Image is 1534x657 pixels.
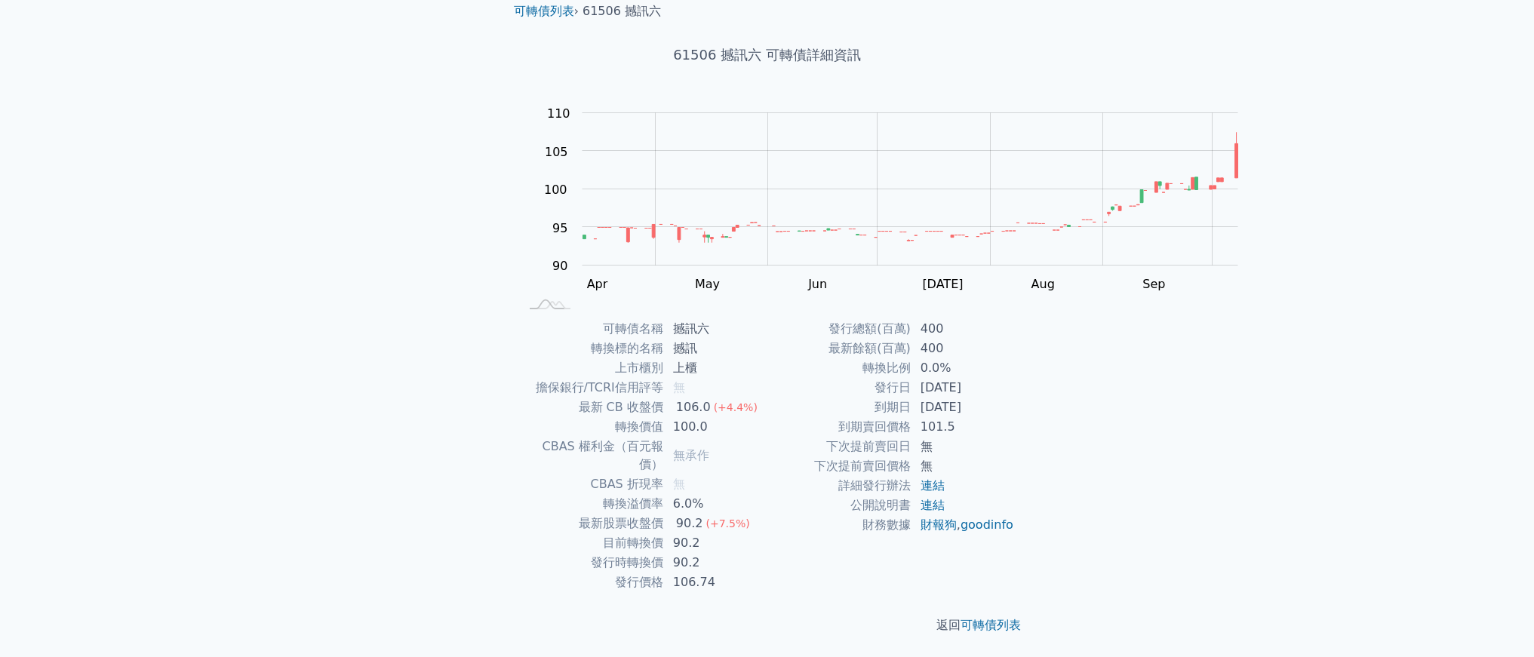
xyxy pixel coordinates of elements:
td: 轉換比例 [767,358,911,378]
a: 連結 [921,498,945,512]
td: 公開說明書 [767,496,911,515]
tspan: 90 [552,259,567,273]
td: 發行日 [767,378,911,398]
td: 擔保銀行/TCRI信用評等 [520,378,664,398]
td: 轉換溢價率 [520,494,664,514]
span: (+7.5%) [706,517,749,530]
td: CBAS 折現率 [520,474,664,494]
td: 上櫃 [664,358,767,378]
td: 下次提前賣回價格 [767,456,911,476]
td: 最新 CB 收盤價 [520,398,664,417]
tspan: [DATE] [922,277,963,291]
td: 0.0% [911,358,1015,378]
td: 無 [911,437,1015,456]
td: 最新餘額(百萬) [767,339,911,358]
td: 目前轉換價 [520,533,664,553]
li: 61506 撼訊六 [583,2,661,20]
td: CBAS 權利金（百元報價） [520,437,664,474]
tspan: Jun [807,277,827,291]
td: [DATE] [911,378,1015,398]
span: (+4.4%) [714,401,758,413]
p: 返回 [502,616,1033,634]
td: 90.2 [664,553,767,573]
tspan: 105 [545,145,568,159]
td: 最新股票收盤價 [520,514,664,533]
tspan: Aug [1031,277,1055,291]
td: 上市櫃別 [520,358,664,378]
td: 到期日 [767,398,911,417]
a: 可轉債列表 [514,4,574,18]
a: 可轉債列表 [961,618,1021,632]
li: › [514,2,579,20]
g: Chart [536,106,1261,291]
span: 無承作 [673,448,709,462]
td: [DATE] [911,398,1015,417]
td: 撼訊六 [664,319,767,339]
div: 90.2 [673,514,706,533]
span: 無 [673,380,685,395]
td: 撼訊 [664,339,767,358]
td: , [911,515,1015,535]
tspan: 110 [547,106,570,121]
td: 下次提前賣回日 [767,437,911,456]
div: 106.0 [673,398,714,416]
tspan: 100 [544,183,567,197]
td: 可轉債名稱 [520,319,664,339]
td: 發行價格 [520,573,664,592]
td: 轉換價值 [520,417,664,437]
a: 財報狗 [921,517,957,532]
td: 100.0 [664,417,767,437]
h1: 61506 撼訊六 可轉債詳細資訊 [502,45,1033,66]
td: 400 [911,319,1015,339]
td: 轉換標的名稱 [520,339,664,358]
span: 無 [673,477,685,491]
td: 400 [911,339,1015,358]
tspan: May [695,277,720,291]
td: 106.74 [664,573,767,592]
a: 連結 [921,478,945,493]
td: 無 [911,456,1015,476]
a: goodinfo [961,517,1013,532]
td: 101.5 [911,417,1015,437]
td: 發行總額(百萬) [767,319,911,339]
tspan: 95 [552,221,567,235]
td: 90.2 [664,533,767,553]
td: 發行時轉換價 [520,553,664,573]
td: 到期賣回價格 [767,417,911,437]
tspan: Apr [587,277,608,291]
td: 財務數據 [767,515,911,535]
td: 詳細發行辦法 [767,476,911,496]
td: 6.0% [664,494,767,514]
tspan: Sep [1142,277,1165,291]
